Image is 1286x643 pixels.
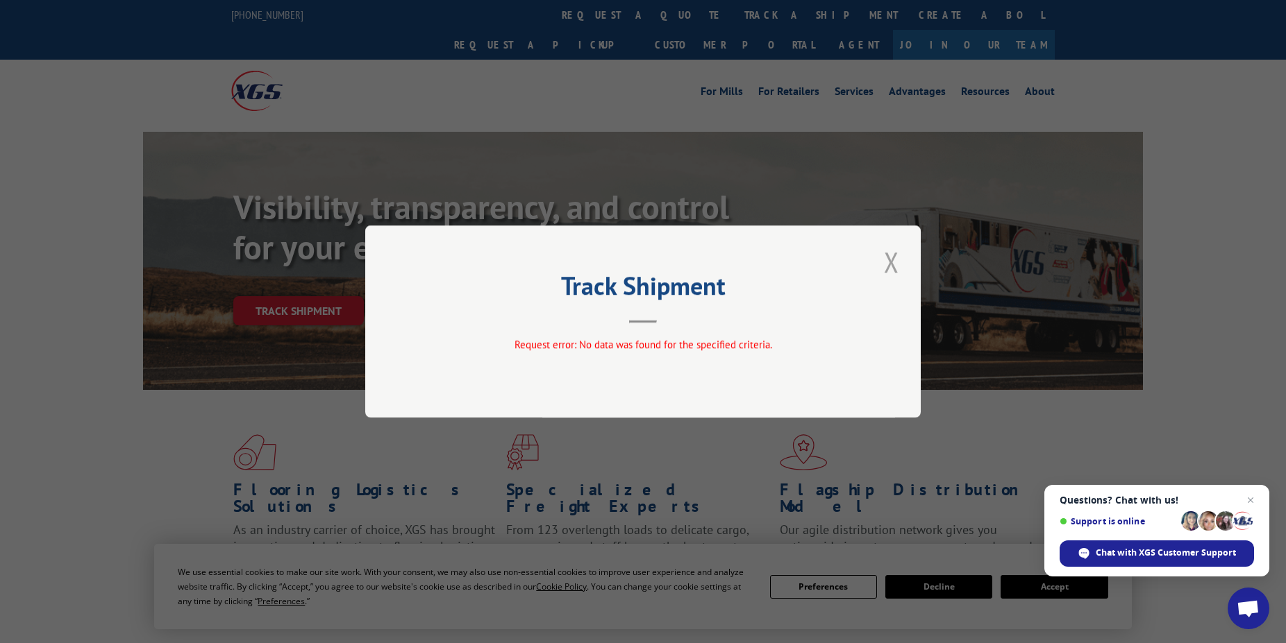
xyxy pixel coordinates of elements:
span: Request error: No data was found for the specified criteria. [515,338,772,351]
button: Close modal [880,243,903,281]
span: Questions? Chat with us! [1060,495,1254,506]
span: Support is online [1060,516,1176,526]
span: Chat with XGS Customer Support [1060,540,1254,567]
span: Chat with XGS Customer Support [1096,547,1236,559]
a: Open chat [1228,588,1269,629]
h2: Track Shipment [435,276,851,302]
